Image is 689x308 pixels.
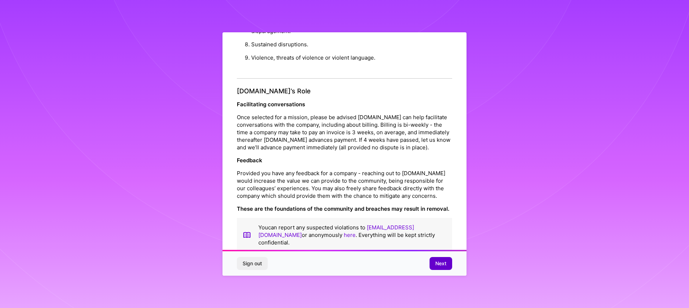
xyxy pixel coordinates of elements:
[258,224,414,238] a: [EMAIL_ADDRESS][DOMAIN_NAME]
[237,113,452,151] p: Once selected for a mission, please be advised [DOMAIN_NAME] can help facilitate conversations wi...
[237,205,449,212] strong: These are the foundations of the community and breaches may result in removal.
[435,260,446,267] span: Next
[237,101,305,108] strong: Facilitating conversations
[344,232,356,238] a: here
[243,224,251,246] img: book icon
[251,51,452,64] li: Violence, threats of violence or violent language.
[251,38,452,51] li: Sustained disruptions.
[237,157,262,164] strong: Feedback
[430,257,452,270] button: Next
[237,87,452,95] h4: [DOMAIN_NAME]’s Role
[258,224,446,246] p: You can report any suspected violations to or anonymously . Everything will be kept strictly conf...
[243,260,262,267] span: Sign out
[237,169,452,200] p: Provided you have any feedback for a company - reaching out to [DOMAIN_NAME] would increase the v...
[237,257,268,270] button: Sign out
